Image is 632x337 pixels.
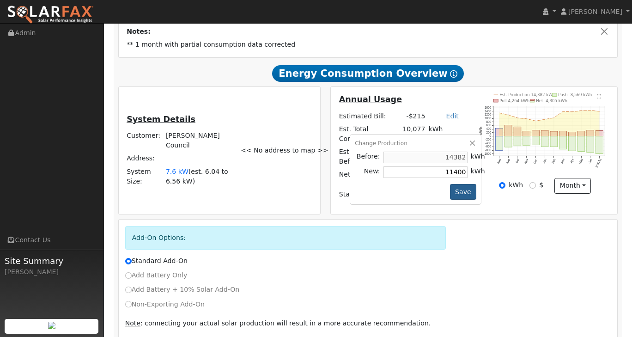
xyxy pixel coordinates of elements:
[125,272,132,279] input: Add Battery Only
[504,136,512,147] rect: onclick=""
[485,141,491,145] text: -400
[550,136,558,147] rect: onclick=""
[554,178,591,194] button: month
[508,114,509,116] circle: onclick=""
[496,158,502,165] text: Aug
[569,132,576,136] rect: onclick=""
[164,129,231,152] td: [PERSON_NAME] Council
[535,120,536,122] circle: onclick=""
[337,110,401,123] td: Estimated Bill:
[125,301,132,307] input: Non-Exporting Add-On
[550,131,558,136] rect: onclick=""
[485,145,491,148] text: -600
[486,127,491,130] text: 400
[496,136,503,151] rect: onclick=""
[587,136,594,153] rect: onclick=""
[499,92,555,97] text: Est. Production 14,382 kWh
[401,110,427,123] td: -$215
[489,135,491,138] text: 0
[125,165,164,188] td: System Size:
[193,178,195,185] span: )
[479,127,483,135] text: kWh
[337,146,401,168] td: Est. Production Before:
[355,165,382,179] td: New:
[504,125,512,136] rect: onclick=""
[5,267,99,277] div: [PERSON_NAME]
[486,120,491,123] text: 800
[337,123,401,145] td: Est. Total Consumption:
[578,158,584,165] text: May
[485,113,492,116] text: 1200
[559,131,567,136] rect: onclick=""
[125,287,132,293] input: Add Battery + 10% Solar Add-On
[505,158,511,165] text: Sep
[337,188,469,201] td: Standard Add-On
[499,182,505,189] input: kWh
[469,165,486,179] td: kWh
[588,158,593,164] text: Jun
[7,5,94,25] img: SolarFax
[499,98,529,103] text: Pull 4,264 kWh
[166,168,188,175] span: 7.6 kW
[485,138,491,141] text: -200
[577,131,585,136] rect: onclick=""
[590,110,591,111] circle: onclick=""
[427,123,469,145] td: kWh
[125,226,446,250] div: Add-On Options:
[485,106,492,109] text: 1600
[236,93,319,208] div: << No address to map >>
[485,148,491,152] text: -800
[541,130,548,136] rect: onclick=""
[446,112,459,120] a: Edit
[486,131,491,134] text: 200
[560,158,565,164] text: Mar
[125,258,132,264] input: Standard Add-On
[569,136,576,151] rect: onclick=""
[600,27,609,37] button: Close
[450,70,457,78] i: Show Help
[568,8,622,15] span: [PERSON_NAME]
[551,158,556,164] text: Feb
[517,117,518,119] circle: onclick=""
[125,285,240,294] label: Add Battery + 10% Solar Add-On
[587,130,594,136] rect: onclick=""
[485,110,492,113] text: 1400
[599,111,601,112] circle: onclick=""
[125,129,164,152] td: Customer:
[498,112,500,114] circle: onclick=""
[523,158,529,164] text: Nov
[542,158,547,164] text: Jan
[536,98,567,103] text: Net -4,305 kWh
[484,152,492,155] text: -1000
[166,168,228,185] span: est. 6.04 to 6.56 kW
[523,131,530,136] rect: onclick=""
[596,136,603,154] rect: onclick=""
[539,180,543,190] label: $
[5,255,99,267] span: Site Summary
[164,165,231,188] td: System Size
[485,116,492,120] text: 1000
[514,136,521,146] rect: onclick=""
[553,117,555,119] circle: onclick=""
[570,158,575,164] text: Apr
[509,180,523,190] label: kWh
[496,128,503,136] rect: onclick=""
[596,131,603,136] rect: onclick=""
[529,182,536,189] input: $
[125,152,164,165] td: Address:
[532,130,540,136] rect: onclick=""
[48,322,55,329] img: retrieve
[544,119,546,120] circle: onclick=""
[523,136,530,146] rect: onclick=""
[595,158,602,168] text: [DATE]
[469,150,486,165] td: kWh
[597,93,601,98] text: 
[486,124,491,127] text: 600
[577,136,585,152] rect: onclick=""
[272,65,463,82] span: Energy Consumption Overview
[355,139,476,147] div: Change Production
[125,256,188,266] label: Standard Add-On
[339,95,402,104] u: Annual Usage
[514,127,521,136] rect: onclick=""
[558,92,592,97] text: Push -8,569 kWh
